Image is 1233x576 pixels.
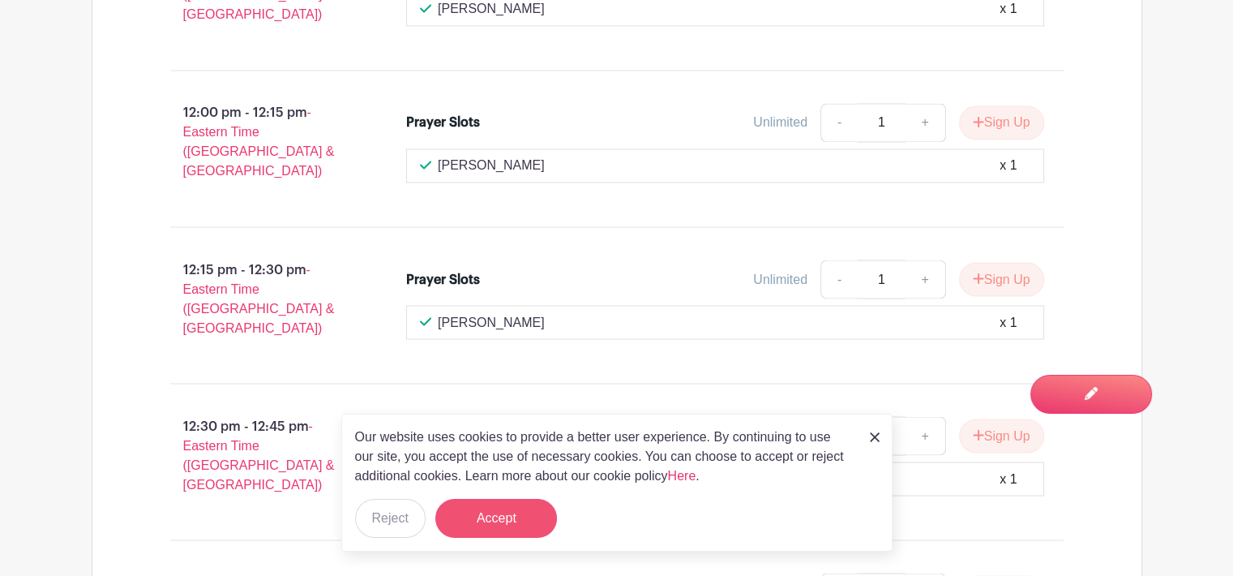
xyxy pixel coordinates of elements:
[905,416,945,455] a: +
[959,105,1044,140] button: Sign Up
[668,469,696,483] a: Here
[1000,312,1017,332] div: x 1
[905,260,945,299] a: +
[183,105,335,178] span: - Eastern Time ([GEOGRAPHIC_DATA] & [GEOGRAPHIC_DATA])
[144,253,381,344] p: 12:15 pm - 12:30 pm
[406,113,480,132] div: Prayer Slots
[438,156,545,175] p: [PERSON_NAME]
[1000,469,1017,488] div: x 1
[144,97,381,187] p: 12:00 pm - 12:15 pm
[406,269,480,289] div: Prayer Slots
[820,103,858,142] a: -
[355,499,426,538] button: Reject
[438,312,545,332] p: [PERSON_NAME]
[753,269,807,289] div: Unlimited
[144,410,381,501] p: 12:30 pm - 12:45 pm
[905,103,945,142] a: +
[355,428,853,486] p: Our website uses cookies to provide a better user experience. By continuing to use our site, you ...
[959,419,1044,453] button: Sign Up
[183,419,335,491] span: - Eastern Time ([GEOGRAPHIC_DATA] & [GEOGRAPHIC_DATA])
[435,499,557,538] button: Accept
[183,262,335,334] span: - Eastern Time ([GEOGRAPHIC_DATA] & [GEOGRAPHIC_DATA])
[870,432,880,442] img: close_button-5f87c8562297e5c2d7936805f587ecaba9071eb48480494691a3f1689db116b3.svg
[959,262,1044,296] button: Sign Up
[753,113,807,132] div: Unlimited
[1000,156,1017,175] div: x 1
[820,260,858,299] a: -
